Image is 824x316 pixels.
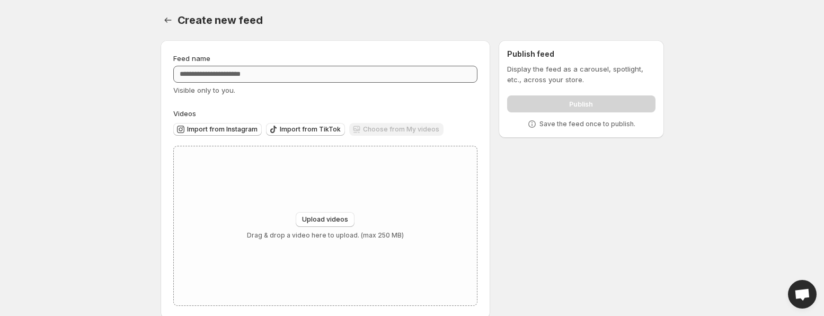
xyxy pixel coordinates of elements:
button: Upload videos [296,212,355,227]
span: Create new feed [178,14,263,27]
span: Videos [173,109,196,118]
h2: Publish feed [507,49,655,59]
span: Visible only to you. [173,86,235,94]
button: Import from Instagram [173,123,262,136]
p: Save the feed once to publish. [539,120,635,128]
p: Display the feed as a carousel, spotlight, etc., across your store. [507,64,655,85]
p: Drag & drop a video here to upload. (max 250 MB) [247,231,404,240]
button: Settings [161,13,175,28]
span: Import from TikTok [280,125,341,134]
div: Open chat [788,280,817,309]
span: Feed name [173,54,210,63]
span: Upload videos [302,215,348,224]
span: Import from Instagram [187,125,258,134]
button: Import from TikTok [266,123,345,136]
